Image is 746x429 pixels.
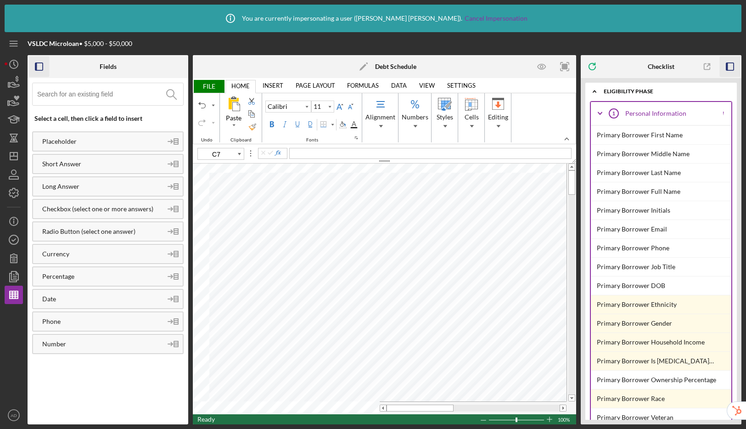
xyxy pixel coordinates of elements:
[289,148,572,159] div: Formula Bar
[386,79,412,92] a: DATA
[597,220,731,238] div: Primary Borrower Email
[364,93,397,142] div: Alignment
[265,101,311,113] button: Font Family
[33,228,162,235] div: Radio Button (select one answer)
[337,119,348,130] div: Background Color
[597,408,731,427] div: Primary Borrower Veteran
[400,93,430,142] div: Numbers
[465,15,527,22] a: Cancel Impersonation
[28,40,132,47] div: • $5,000 - $50,000
[348,119,359,130] div: Font Color
[597,126,731,144] div: Primary Borrower First Name
[329,118,336,131] div: Border
[303,137,322,143] div: Fonts
[723,111,724,116] div: !
[223,95,244,113] div: All
[486,93,510,142] div: Editing
[33,205,162,213] div: Checkbox (select one or more answers)
[558,415,572,425] span: 100%
[5,406,23,424] button: AD
[311,101,334,113] div: Font Size
[563,135,570,142] button: collapsedRibbon
[465,113,479,121] span: Cells
[460,93,483,142] div: Cells
[197,414,215,424] div: In Ready mode
[247,121,258,132] label: Format Painter
[480,415,487,425] div: Zoom Out
[597,389,731,408] div: Primary Borrower Race
[488,414,546,424] div: Zoom
[597,201,731,220] div: Primary Borrower Initials
[597,371,731,389] div: Primary Borrower Ownership Percentage
[197,137,216,143] div: Undo
[597,333,731,351] div: Primary Borrower Household Income
[33,318,162,325] div: Phone
[597,182,731,201] div: Primary Borrower Full Name
[612,111,615,116] tspan: 1
[604,89,725,94] div: Eligibility Phase
[224,113,243,123] div: Paste
[342,79,384,92] a: FORMULAS
[625,110,716,117] div: Personal Information
[259,149,267,157] button: Cancel Edit
[365,113,395,121] span: Alignment
[414,79,440,92] a: VIEW
[257,79,289,92] a: INSERT
[558,414,572,424] div: Zoom level. Click to open the Zoom dialog box.
[279,119,290,130] label: Italic
[267,149,274,157] button: Commit Edit
[318,119,329,130] div: Border
[375,63,416,70] b: Debt Schedule
[33,273,162,280] div: Percentage
[219,7,527,30] div: You are currently impersonating a user ( [PERSON_NAME] [PERSON_NAME] ).
[597,277,731,295] div: Primary Borrower DOB
[292,119,303,130] label: Underline
[266,119,277,130] label: Bold
[597,314,731,333] div: Primary Borrower Gender
[33,160,162,168] div: Short Answer
[334,101,345,112] button: Increase Font Size
[546,414,553,424] div: Zoom In
[197,415,215,423] span: Ready
[33,295,162,303] div: Date
[33,183,162,190] div: Long Answer
[597,145,731,163] div: Primary Borrower Middle Name
[345,101,356,112] button: Decrease Font Size
[196,100,208,111] button: Undo
[11,413,17,418] text: AD
[433,93,457,142] div: Styles
[193,80,224,93] span: FILE
[223,113,244,132] div: All
[648,63,674,70] div: Checklist
[222,94,245,133] button: All
[597,352,731,370] div: Primary Borrower Is [MEDICAL_DATA] Individual
[266,102,289,111] div: Calibri
[305,119,316,130] label: Double Underline
[488,113,508,121] span: Editing
[290,79,341,92] a: PAGE LAYOUT
[28,40,79,47] b: VSLDC Microloan
[597,295,731,314] div: Primary Borrower Ethnicity
[243,148,258,159] span: Splitter
[226,79,255,92] a: HOME
[402,113,428,121] span: Numbers
[597,258,731,276] div: Primary Borrower Job Title
[597,164,731,182] div: Primary Borrower Last Name
[318,118,336,131] button: Border
[442,79,481,92] a: SETTINGS
[209,99,217,112] button: undoList
[353,134,360,141] button: Fonts
[100,63,117,70] div: Fields
[33,340,162,348] div: Number
[246,96,259,107] button: Cut
[597,239,731,257] div: Primary Borrower Phone
[33,250,162,258] div: Currency
[274,149,281,157] button: Insert Function
[33,138,162,145] div: Placeholder
[516,418,517,422] div: Zoom
[227,137,255,143] div: Clipboard
[246,108,259,119] button: Copy
[437,113,453,121] span: Styles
